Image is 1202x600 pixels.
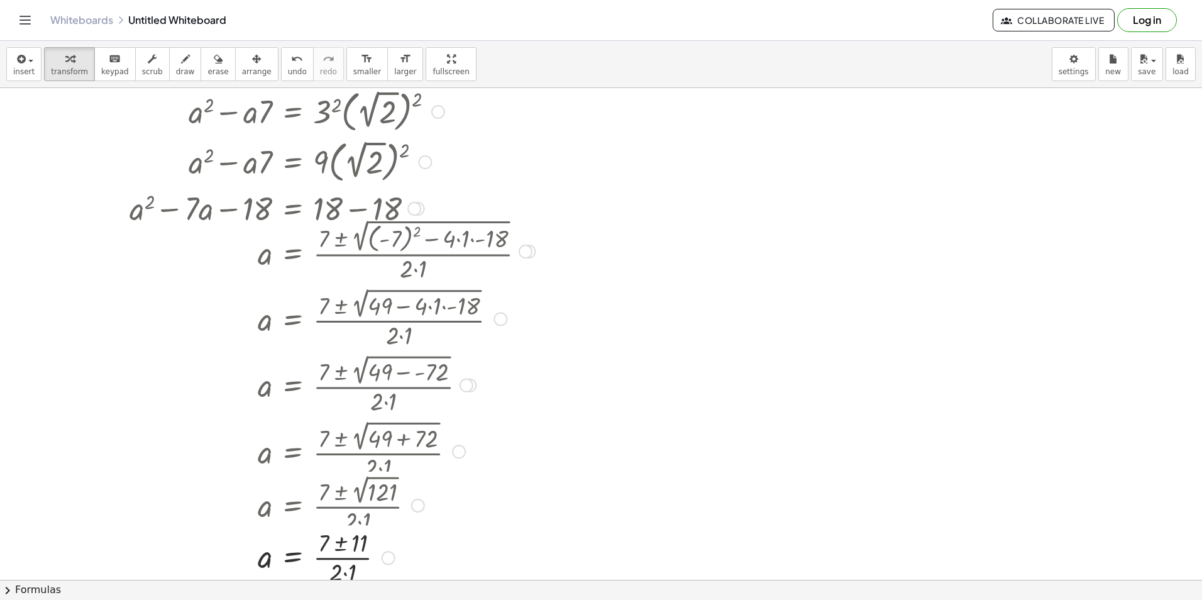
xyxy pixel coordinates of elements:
[433,67,469,76] span: fullscreen
[1059,67,1089,76] span: settings
[291,52,303,67] i: undo
[1131,47,1163,81] button: save
[387,47,423,81] button: format_sizelarger
[101,67,129,76] span: keypad
[176,67,195,76] span: draw
[109,52,121,67] i: keyboard
[1003,14,1104,26] span: Collaborate Live
[1105,67,1121,76] span: new
[235,47,278,81] button: arrange
[15,10,35,30] button: Toggle navigation
[1138,67,1155,76] span: save
[426,47,476,81] button: fullscreen
[323,52,334,67] i: redo
[135,47,170,81] button: scrub
[13,67,35,76] span: insert
[169,47,202,81] button: draw
[288,67,307,76] span: undo
[142,67,163,76] span: scrub
[207,67,228,76] span: erase
[1166,47,1196,81] button: load
[1052,47,1096,81] button: settings
[44,47,95,81] button: transform
[281,47,314,81] button: undoundo
[320,67,337,76] span: redo
[201,47,235,81] button: erase
[346,47,388,81] button: format_sizesmaller
[1117,8,1177,32] button: Log in
[51,67,88,76] span: transform
[50,14,113,26] a: Whiteboards
[399,52,411,67] i: format_size
[353,67,381,76] span: smaller
[6,47,41,81] button: insert
[394,67,416,76] span: larger
[1172,67,1189,76] span: load
[993,9,1115,31] button: Collaborate Live
[1098,47,1128,81] button: new
[313,47,344,81] button: redoredo
[94,47,136,81] button: keyboardkeypad
[361,52,373,67] i: format_size
[242,67,272,76] span: arrange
